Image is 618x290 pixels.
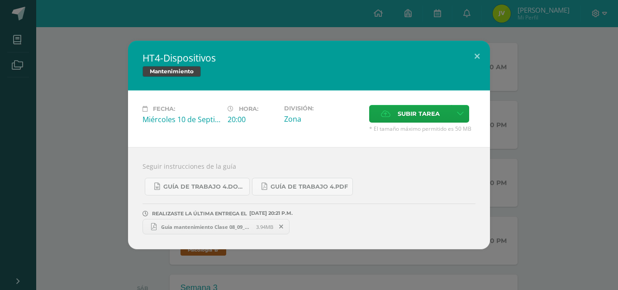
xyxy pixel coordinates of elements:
h2: HT4-Dispositivos [143,52,475,64]
a: Guia mantenimiento Clase 08_09_2025.pdf 3.94MB [143,219,290,234]
button: Close (Esc) [464,41,490,71]
span: Mantenimiento [143,66,201,77]
span: Guía de trabajo 4.docx [163,183,245,190]
label: División: [284,105,362,112]
span: 3.94MB [256,223,273,230]
div: Miércoles 10 de Septiembre [143,114,220,124]
div: Zona [284,114,362,124]
a: Guía de trabajo 4.pdf [252,178,353,195]
span: Fecha: [153,105,175,112]
span: Guía de trabajo 4.pdf [271,183,348,190]
div: 20:00 [228,114,277,124]
a: Guía de trabajo 4.docx [145,178,250,195]
div: Seguir instrucciones de la guía [128,147,490,249]
span: * El tamaño máximo permitido es 50 MB [369,125,475,133]
span: Guia mantenimiento Clase 08_09_2025.pdf [157,223,256,230]
span: Subir tarea [398,105,440,122]
span: Hora: [239,105,258,112]
span: Remover entrega [274,222,289,232]
span: REALIZASTE LA ÚLTIMA ENTREGA EL [152,210,247,217]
